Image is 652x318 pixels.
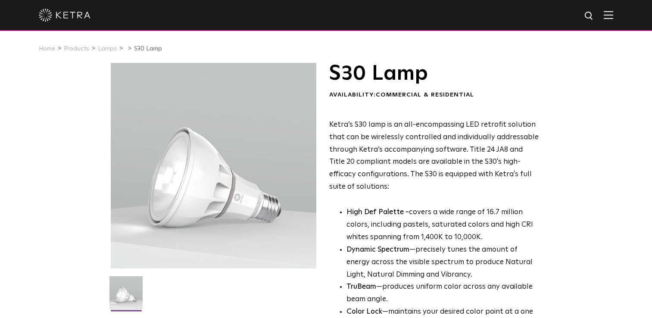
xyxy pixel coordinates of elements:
[346,283,376,290] strong: TruBeam
[329,63,539,84] h1: S30 Lamp
[346,244,539,281] li: —precisely tunes the amount of energy across the visible spectrum to produce Natural Light, Natur...
[346,209,409,216] strong: High Def Palette -
[329,121,539,190] span: Ketra’s S30 lamp is an all-encompassing LED retrofit solution that can be wirelessly controlled a...
[604,11,613,19] img: Hamburger%20Nav.svg
[346,308,382,315] strong: Color Lock
[346,281,539,306] li: —produces uniform color across any available beam angle.
[109,276,143,316] img: S30-Lamp-Edison-2021-Web-Square
[134,46,162,52] a: S30 Lamp
[376,92,474,98] span: Commercial & Residential
[98,46,117,52] a: Lamps
[346,246,409,253] strong: Dynamic Spectrum
[39,46,55,52] a: Home
[329,91,539,100] div: Availability:
[39,9,90,22] img: ketra-logo-2019-white
[584,11,595,22] img: search icon
[64,46,89,52] a: Products
[346,206,539,244] p: covers a wide range of 16.7 million colors, including pastels, saturated colors and high CRI whit...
